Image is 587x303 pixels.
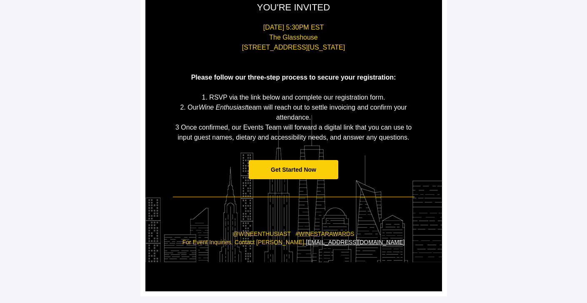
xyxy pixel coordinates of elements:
[173,230,415,263] p: @WINEENTHUSIAST #WINESTARAWARDS For Event Inquiries, Contact [PERSON_NAME],
[199,104,247,111] em: Wine Enthusiast
[173,43,415,53] p: [STREET_ADDRESS][US_STATE]
[173,23,415,33] p: [DATE] 5:30PM EST
[249,160,338,180] a: Get Started Now
[306,239,405,245] a: [EMAIL_ADDRESS][DOMAIN_NAME]
[180,104,407,121] span: 2. Our team will reach out to settle invoicing and confirm your attendance.
[271,166,316,173] span: Get Started Now
[202,94,385,101] span: 1. RSVP via the link below and complete our registration form.
[175,124,412,141] span: 3 Once confirmed, our Events Team will forward a digital link that you can use to input guest nam...
[173,33,415,43] p: The Glasshouse
[173,1,415,14] p: YOU'RE INVITED
[191,74,396,81] span: Please follow our three-step process to secure your registration:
